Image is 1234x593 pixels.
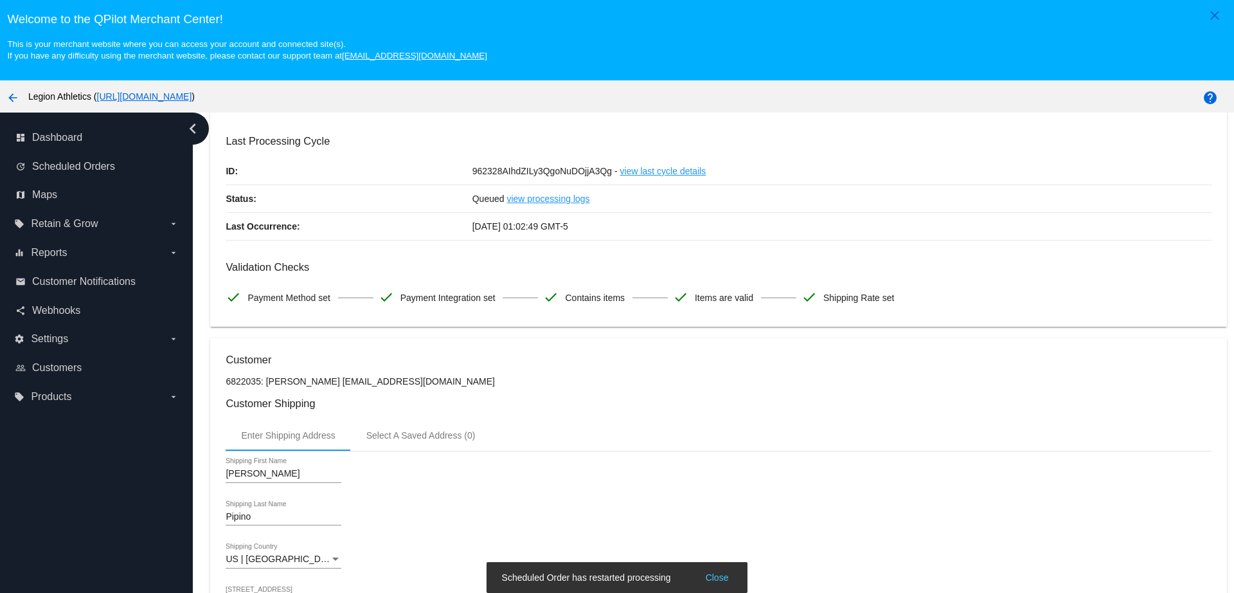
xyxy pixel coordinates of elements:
[472,166,618,176] span: 962328AIhdZILy3QgoNuDOjjA3Qg -
[226,554,341,565] mat-select: Shipping Country
[620,158,706,185] a: view last cycle details
[15,185,179,205] a: map Maps
[702,571,733,584] button: Close
[226,554,339,564] span: US | [GEOGRAPHIC_DATA]
[543,289,559,305] mat-icon: check
[5,90,21,105] mat-icon: arrow_back
[1203,90,1218,105] mat-icon: help
[801,289,817,305] mat-icon: check
[28,91,195,102] span: Legion Athletics ( )
[472,221,568,232] span: [DATE] 01:02:49 GMT-5
[247,284,330,311] span: Payment Method set
[226,376,1211,387] p: 6822035: [PERSON_NAME] [EMAIL_ADDRESS][DOMAIN_NAME]
[168,334,179,344] i: arrow_drop_down
[168,248,179,258] i: arrow_drop_down
[15,300,179,321] a: share Webhooks
[506,185,589,212] a: view processing logs
[32,305,80,316] span: Webhooks
[14,392,24,402] i: local_offer
[15,277,26,287] i: email
[32,132,82,143] span: Dashboard
[32,362,82,374] span: Customers
[14,248,24,258] i: equalizer
[226,289,241,305] mat-icon: check
[226,469,341,479] input: Shipping First Name
[14,219,24,229] i: local_offer
[226,512,341,522] input: Shipping Last Name
[226,261,1211,273] h3: Validation Checks
[226,135,1211,147] h3: Last Processing Cycle
[1207,8,1222,23] mat-icon: close
[168,392,179,402] i: arrow_drop_down
[14,334,24,344] i: settings
[226,213,472,240] p: Last Occurrence:
[673,289,688,305] mat-icon: check
[32,276,136,287] span: Customer Notifications
[15,156,179,177] a: update Scheduled Orders
[15,363,26,373] i: people_outline
[15,190,26,200] i: map
[472,194,505,204] span: Queued
[15,306,26,316] i: share
[15,127,179,148] a: dashboard Dashboard
[241,430,335,441] div: Enter Shipping Address
[226,158,472,185] p: ID:
[15,161,26,172] i: update
[168,219,179,229] i: arrow_drop_down
[379,289,394,305] mat-icon: check
[695,284,753,311] span: Items are valid
[226,354,1211,366] h3: Customer
[366,430,476,441] div: Select A Saved Address (0)
[7,39,487,60] small: This is your merchant website where you can access your account and connected site(s). If you hav...
[226,185,472,212] p: Status:
[31,333,68,345] span: Settings
[502,571,733,584] simple-snack-bar: Scheduled Order has restarted processing
[823,284,895,311] span: Shipping Rate set
[31,218,98,230] span: Retain & Grow
[97,91,192,102] a: [URL][DOMAIN_NAME]
[32,161,115,172] span: Scheduled Orders
[31,391,71,403] span: Products
[32,189,57,201] span: Maps
[31,247,67,259] span: Reports
[183,118,203,139] i: chevron_left
[565,284,625,311] span: Contains items
[400,284,496,311] span: Payment Integration set
[226,397,1211,410] h3: Customer Shipping
[7,12,1226,26] h3: Welcome to the QPilot Merchant Center!
[15,271,179,292] a: email Customer Notifications
[15,358,179,378] a: people_outline Customers
[342,51,487,60] a: [EMAIL_ADDRESS][DOMAIN_NAME]
[15,132,26,143] i: dashboard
